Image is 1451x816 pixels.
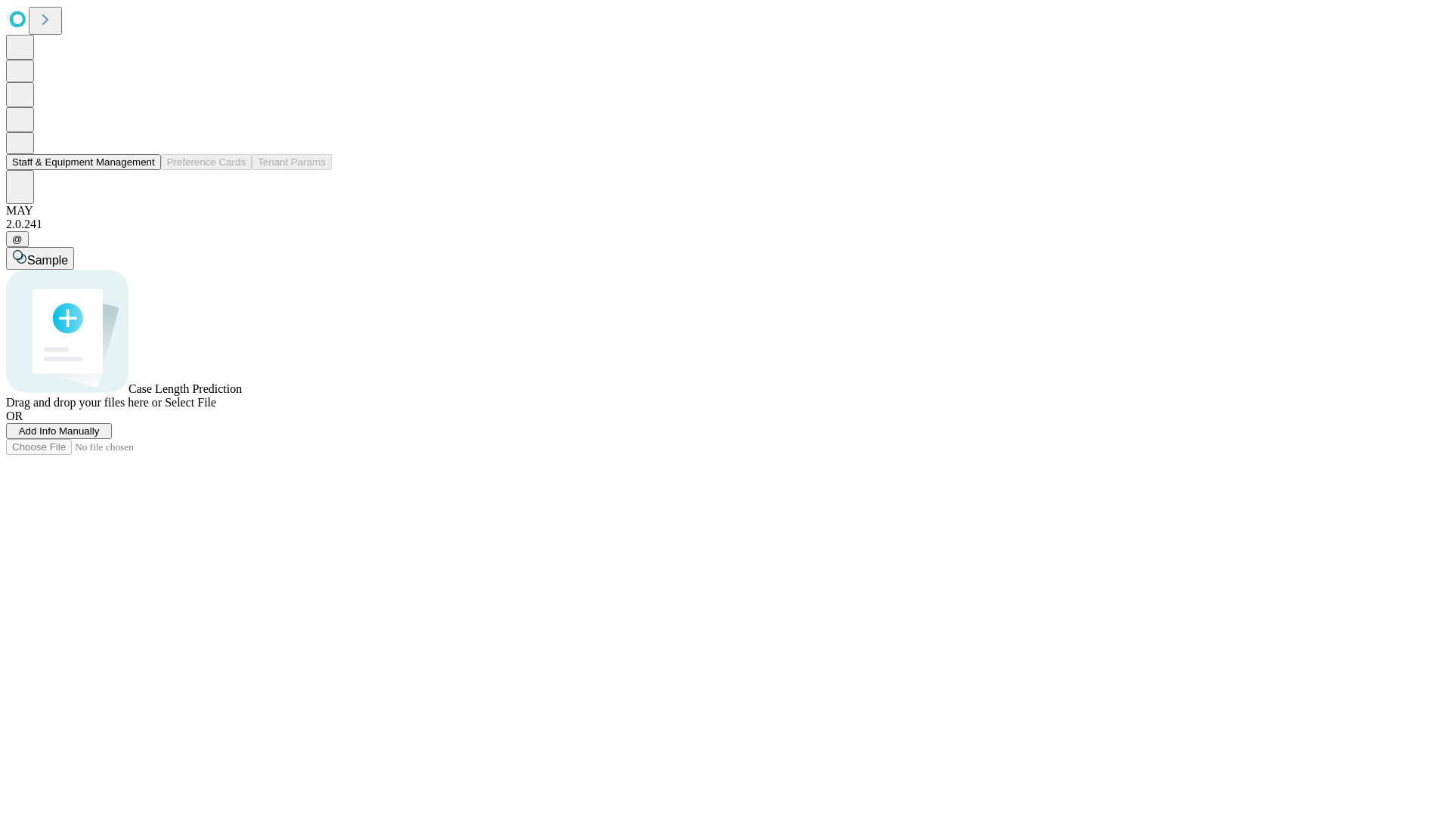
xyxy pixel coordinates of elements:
div: MAY [6,204,1445,218]
button: Sample [6,247,74,270]
span: Select File [165,396,216,409]
span: OR [6,410,23,422]
button: @ [6,231,29,247]
span: Drag and drop your files here or [6,396,162,409]
button: Preference Cards [161,154,252,170]
button: Add Info Manually [6,423,112,439]
button: Tenant Params [252,154,332,170]
span: Case Length Prediction [128,382,242,395]
button: Staff & Equipment Management [6,154,161,170]
span: Sample [27,254,68,267]
span: @ [12,233,23,245]
span: Add Info Manually [19,425,100,437]
div: 2.0.241 [6,218,1445,231]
